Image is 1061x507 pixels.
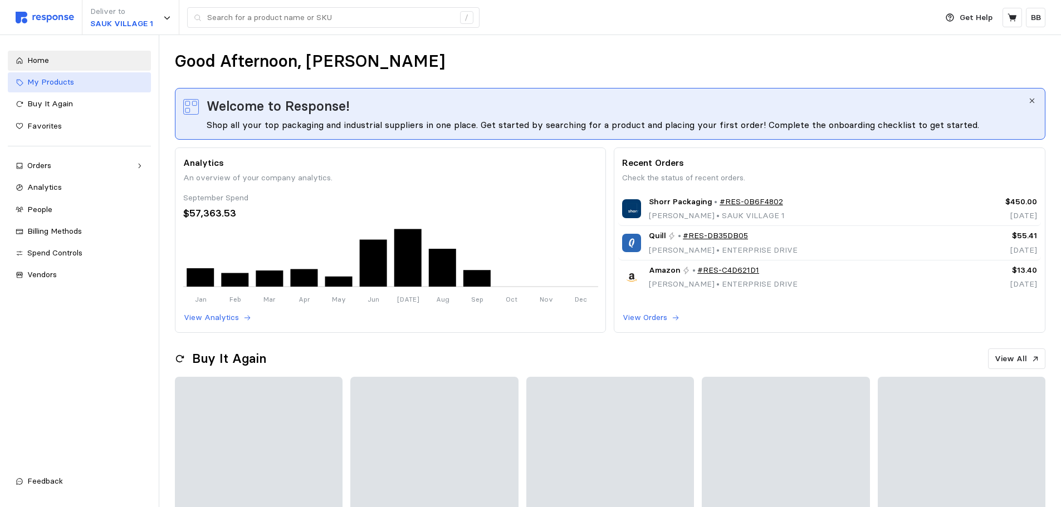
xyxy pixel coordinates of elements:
p: $450.00 [939,196,1037,208]
span: Buy It Again [27,99,73,109]
a: Favorites [8,116,151,136]
tspan: Sep [471,294,483,303]
button: View All [988,348,1045,370]
span: • [715,245,722,255]
tspan: Aug [436,294,449,303]
div: Orders [27,160,131,172]
a: Spend Controls [8,243,151,263]
tspan: Jan [194,294,206,303]
button: BB [1026,8,1045,27]
img: svg%3e [183,99,199,115]
p: SAUK VILLAGE 1 [90,18,153,30]
span: • [715,279,722,289]
img: Amazon [622,268,640,287]
tspan: May [332,294,346,303]
a: My Products [8,72,151,92]
a: Buy It Again [8,94,151,114]
a: Analytics [8,178,151,198]
span: Favorites [27,121,62,131]
p: BB [1031,12,1041,24]
a: #RES-DB35DB05 [683,230,748,242]
tspan: Dec [575,294,587,303]
p: Get Help [960,12,992,24]
img: Shorr Packaging [622,199,640,218]
p: Check the status of recent orders. [622,172,1037,184]
h1: Good Afternoon, [PERSON_NAME] [175,51,445,72]
tspan: Jun [368,294,379,303]
span: Billing Methods [27,226,82,236]
p: Deliver to [90,6,153,18]
span: Spend Controls [27,248,82,258]
a: #RES-0B6F4802 [720,196,783,208]
a: #RES-C4D621D1 [697,264,759,277]
button: Get Help [939,7,999,28]
p: $13.40 [939,264,1037,277]
p: [DATE] [939,244,1037,257]
a: People [8,200,151,220]
p: View All [995,353,1027,365]
div: / [460,11,473,24]
img: svg%3e [16,12,74,23]
tspan: Oct [506,294,517,303]
p: [PERSON_NAME] SAUK VILLAGE 1 [649,210,785,222]
button: View Analytics [183,311,252,324]
p: View Orders [623,312,667,324]
h2: Buy It Again [192,350,266,367]
span: • [715,210,722,220]
tspan: Nov [540,294,553,303]
input: Search for a product name or SKU [207,8,454,28]
div: September Spend [183,192,598,204]
span: People [27,204,52,214]
p: View Analytics [184,312,239,324]
span: Quill [649,230,666,242]
button: View Orders [622,311,680,324]
div: Shop all your top packaging and industrial suppliers in one place. Get started by searching for a... [207,118,1028,131]
span: Home [27,55,49,65]
a: Vendors [8,265,151,285]
a: Home [8,51,151,71]
p: • [714,196,717,208]
tspan: Mar [263,294,276,303]
p: [PERSON_NAME] ENTERPRISE DRIVE [649,278,798,291]
tspan: [DATE] [397,294,419,303]
span: Vendors [27,269,57,279]
p: Analytics [183,156,598,170]
span: Feedback [27,476,63,486]
p: $55.41 [939,230,1037,242]
span: Shorr Packaging [649,196,712,208]
img: Quill [622,234,640,252]
p: • [678,230,681,242]
p: [DATE] [939,278,1037,291]
span: Amazon [649,264,681,277]
a: Orders [8,156,151,176]
tspan: Apr [299,294,310,303]
p: [PERSON_NAME] ENTERPRISE DRIVE [649,244,798,257]
a: Billing Methods [8,221,151,242]
span: My Products [27,77,74,87]
p: • [692,264,696,277]
p: An overview of your company analytics. [183,172,598,184]
span: Welcome to Response! [207,96,350,116]
p: Recent Orders [622,156,1037,170]
p: [DATE] [939,210,1037,222]
div: $57,363.53 [183,206,598,221]
span: Analytics [27,182,62,192]
tspan: Feb [229,294,241,303]
button: Feedback [8,471,151,491]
